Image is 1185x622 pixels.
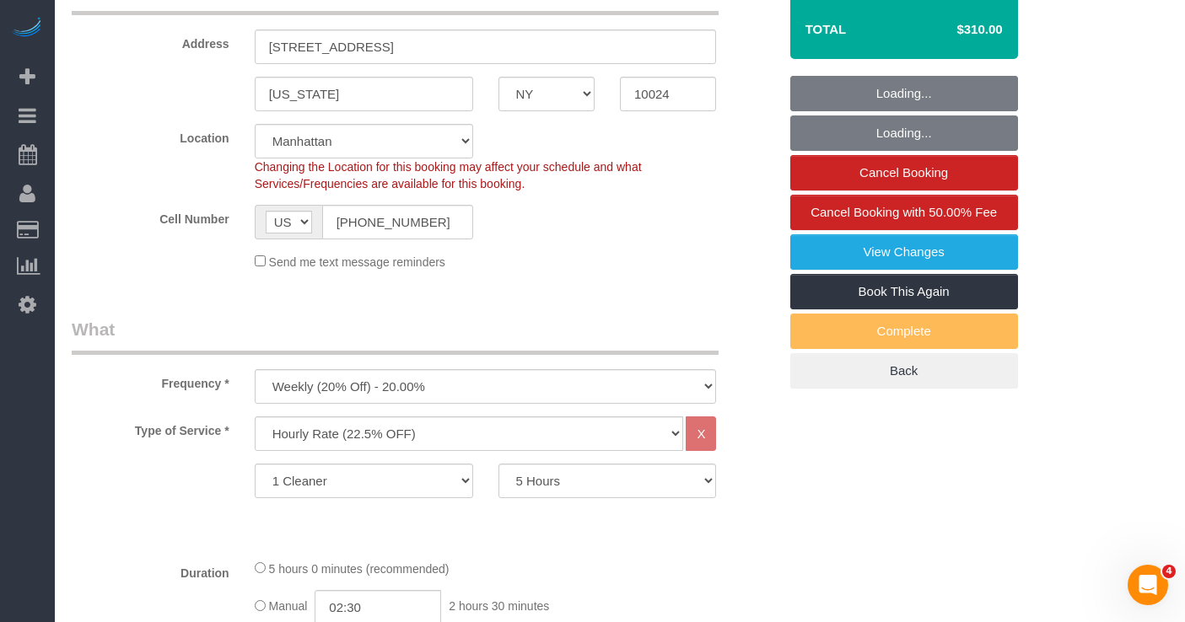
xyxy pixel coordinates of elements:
[620,77,716,111] input: Zip Code
[805,22,847,36] strong: Total
[1128,565,1168,605] iframe: Intercom live chat
[59,124,242,147] label: Location
[72,317,719,355] legend: What
[59,416,242,439] label: Type of Service *
[59,205,242,228] label: Cell Number
[269,562,450,576] span: 5 hours 0 minutes (recommended)
[255,160,642,190] span: Changing the Location for this booking may affect your schedule and what Services/Frequencies are...
[906,23,1002,37] h4: $310.00
[790,155,1018,190] a: Cancel Booking
[59,369,242,392] label: Frequency *
[269,255,445,269] span: Send me text message reminders
[269,600,308,614] span: Manual
[790,353,1018,389] a: Back
[790,274,1018,309] a: Book This Again
[59,29,242,52] label: Address
[255,77,473,111] input: City
[449,600,549,614] span: 2 hours 30 minutes
[59,559,242,582] label: Duration
[322,205,473,239] input: Cell Number
[790,234,1018,270] a: View Changes
[811,205,997,219] span: Cancel Booking with 50.00% Fee
[10,17,44,40] img: Automaid Logo
[1162,565,1176,578] span: 4
[790,195,1018,230] a: Cancel Booking with 50.00% Fee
